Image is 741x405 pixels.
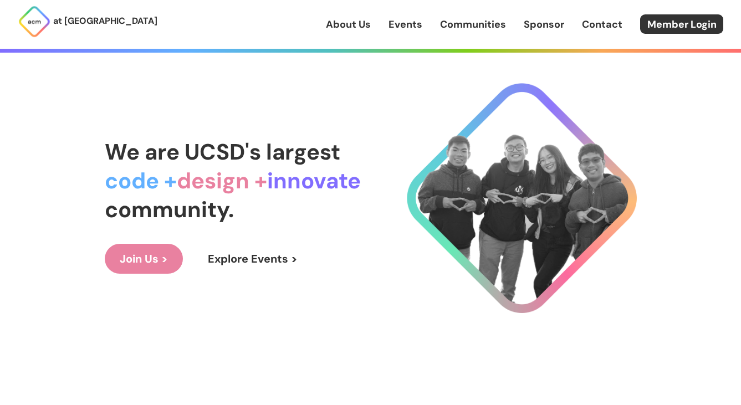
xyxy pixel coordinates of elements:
img: Cool Logo [407,83,637,313]
span: code + [105,166,177,195]
a: Sponsor [524,17,564,32]
a: Explore Events > [193,244,313,274]
p: at [GEOGRAPHIC_DATA] [53,14,157,28]
span: design + [177,166,267,195]
a: Contact [582,17,622,32]
a: at [GEOGRAPHIC_DATA] [18,5,157,38]
a: Member Login [640,14,723,34]
a: About Us [326,17,371,32]
img: ACM Logo [18,5,51,38]
a: Events [389,17,422,32]
span: community. [105,195,234,224]
a: Join Us > [105,244,183,274]
span: We are UCSD's largest [105,137,340,166]
span: innovate [267,166,361,195]
a: Communities [440,17,506,32]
